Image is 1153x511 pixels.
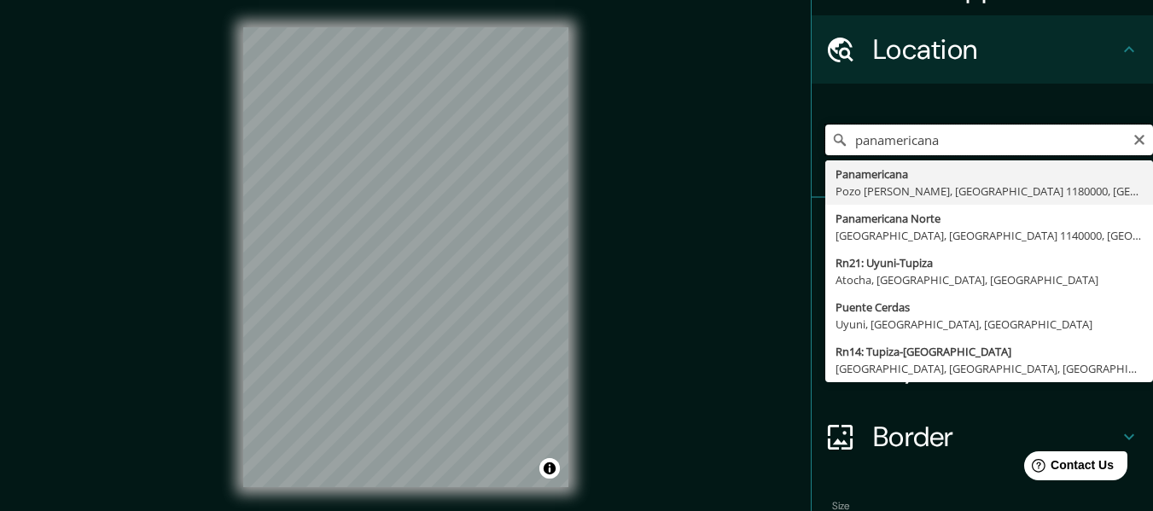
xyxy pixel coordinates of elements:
[873,420,1119,454] h4: Border
[836,316,1143,333] div: Uyuni, [GEOGRAPHIC_DATA], [GEOGRAPHIC_DATA]
[812,198,1153,266] div: Pins
[836,299,1143,316] div: Puente Cerdas
[836,227,1143,244] div: [GEOGRAPHIC_DATA], [GEOGRAPHIC_DATA] 1140000, [GEOGRAPHIC_DATA]
[836,360,1143,377] div: [GEOGRAPHIC_DATA], [GEOGRAPHIC_DATA], [GEOGRAPHIC_DATA]
[836,271,1143,288] div: Atocha, [GEOGRAPHIC_DATA], [GEOGRAPHIC_DATA]
[836,165,1143,183] div: Panamericana
[812,15,1153,84] div: Location
[1133,131,1146,147] button: Clear
[873,32,1119,67] h4: Location
[836,210,1143,227] div: Panamericana Norte
[812,266,1153,334] div: Style
[1001,444,1134,492] iframe: Help widget launcher
[836,183,1143,200] div: Pozo [PERSON_NAME], [GEOGRAPHIC_DATA] 1180000, [GEOGRAPHIC_DATA]
[825,125,1153,155] input: Pick your city or area
[539,458,560,479] button: Toggle attribution
[243,27,568,487] canvas: Map
[836,343,1143,360] div: Rn14: Tupiza-[GEOGRAPHIC_DATA]
[836,254,1143,271] div: Rn21: Uyuni-Tupiza
[812,334,1153,403] div: Layout
[873,351,1119,386] h4: Layout
[812,403,1153,471] div: Border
